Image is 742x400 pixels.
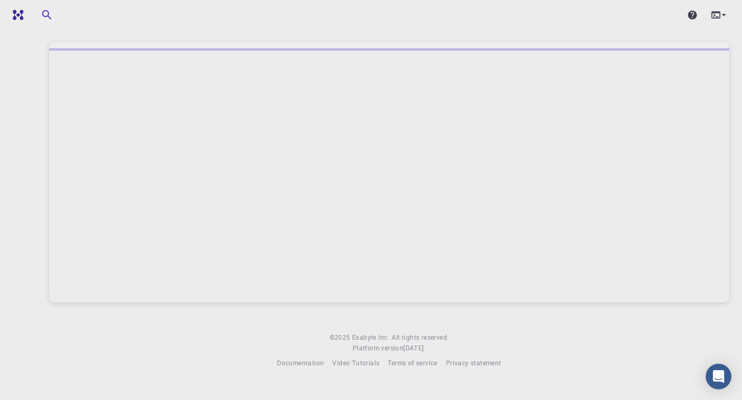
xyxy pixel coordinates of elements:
span: All rights reserved. [392,332,449,343]
a: Privacy statement [446,358,501,369]
div: Open Intercom Messenger [706,364,731,389]
span: Documentation [277,358,324,367]
span: Privacy statement [446,358,501,367]
span: © 2025 [330,332,352,343]
a: Exabyte Inc. [352,332,389,343]
a: [DATE]. [403,343,426,354]
span: Terms of service [388,358,437,367]
span: Exabyte Inc. [352,333,389,341]
span: Video Tutorials [332,358,379,367]
a: Documentation [277,358,324,369]
span: Platform version [353,343,403,354]
img: logo [9,10,23,20]
a: Video Tutorials [332,358,379,369]
span: [DATE] . [403,343,426,352]
a: Terms of service [388,358,437,369]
